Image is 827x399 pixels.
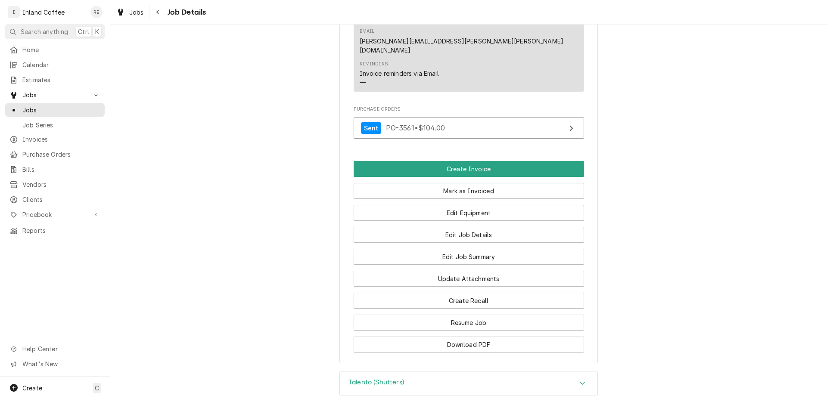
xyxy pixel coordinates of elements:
span: Job Details [165,6,206,18]
div: Button Group Row [354,331,584,353]
span: Create [22,384,42,392]
div: Button Group Row [354,309,584,331]
a: Bills [5,162,105,176]
button: Search anythingCtrlK [5,24,105,39]
span: Purchase Orders [22,150,100,159]
span: What's New [22,359,99,368]
div: I [8,6,20,18]
span: Bills [22,165,100,174]
div: Button Group Row [354,287,584,309]
span: Search anything [21,27,68,36]
button: Resume Job [354,315,584,331]
a: Go to Pricebook [5,207,105,222]
div: Invoice reminders via Email [360,69,439,78]
a: Job Series [5,118,105,132]
span: Reports [22,226,100,235]
div: Button Group [354,161,584,353]
a: Jobs [113,5,147,19]
a: [PERSON_NAME][EMAIL_ADDRESS][PERSON_NAME][PERSON_NAME][DOMAIN_NAME] [360,37,564,54]
a: View Purchase Order [354,118,584,139]
div: Button Group Row [354,161,584,177]
span: Jobs [22,105,100,114]
button: Download PDF [354,337,584,353]
span: Home [22,45,100,54]
span: Help Center [22,344,99,353]
a: Estimates [5,73,105,87]
div: Purchase Orders [354,106,584,143]
div: Sent [361,122,382,134]
div: Inland Coffee [22,8,65,17]
span: Calendar [22,60,100,69]
div: Button Group Row [354,177,584,199]
div: Email [360,28,578,54]
span: Job Series [22,121,100,130]
a: Reports [5,223,105,238]
span: Vendors [22,180,100,189]
div: — [360,78,366,87]
span: Jobs [129,8,144,17]
a: Home [5,43,105,57]
button: Edit Equipment [354,205,584,221]
button: Update Attachments [354,271,584,287]
span: Pricebook [22,210,87,219]
span: Jobs [22,90,87,99]
button: Create Recall [354,293,584,309]
div: RE [90,6,103,18]
span: Invoices [22,135,100,144]
button: Create Invoice [354,161,584,177]
a: Go to Help Center [5,342,105,356]
button: Edit Job Details [354,227,584,243]
button: Mark as Invoiced [354,183,584,199]
div: Button Group Row [354,199,584,221]
div: Email [360,28,375,35]
a: Clients [5,192,105,207]
span: Clients [22,195,100,204]
a: Go to Jobs [5,88,105,102]
button: Accordion Details Expand Trigger [340,371,597,396]
span: Estimates [22,75,100,84]
span: K [95,27,99,36]
button: Navigate back [151,5,165,19]
button: Edit Job Summary [354,249,584,265]
div: Button Group Row [354,243,584,265]
span: Purchase Orders [354,106,584,113]
span: Ctrl [78,27,89,36]
div: Reminders [360,61,439,87]
div: Accordion Header [340,371,597,396]
h3: Talento (Shutters) [348,378,404,387]
a: Vendors [5,177,105,192]
a: Invoices [5,132,105,146]
div: Ruth Easley's Avatar [90,6,103,18]
div: Button Group Row [354,221,584,243]
a: Jobs [5,103,105,117]
div: Talento (Shutters) [339,371,598,396]
span: C [95,384,99,393]
a: Calendar [5,58,105,72]
div: Reminders [360,61,388,68]
a: Go to What's New [5,357,105,371]
span: PO-3561 • $104.00 [386,124,445,132]
a: Purchase Orders [5,147,105,161]
div: Button Group Row [354,265,584,287]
